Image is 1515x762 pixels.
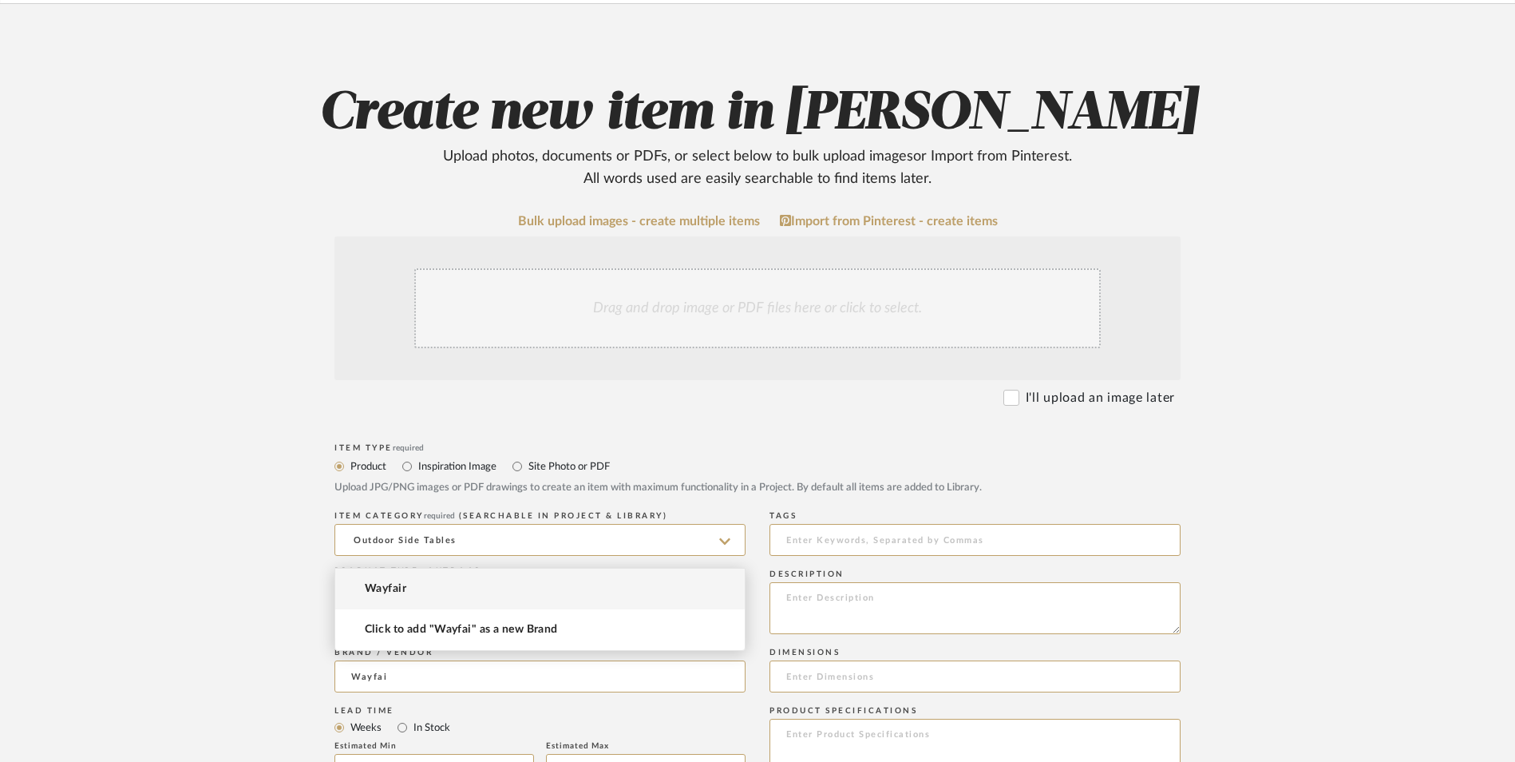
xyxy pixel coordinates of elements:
a: Import from Pinterest - create items [780,214,998,228]
div: Brand / Vendor [334,648,746,657]
span: Click to add "Wayfai" as a new Brand [365,623,558,637]
input: Unknown [334,661,746,693]
input: Enter Keywords, Separated by Commas [769,524,1181,556]
div: Lead Time [334,706,746,716]
mat-radio-group: Select item type [334,456,1181,476]
a: Bulk upload images - create multiple items [518,215,760,228]
label: Product [349,458,386,475]
div: Product Specifications [769,706,1181,716]
label: I'll upload an image later [1026,388,1175,407]
mat-radio-group: Select item type [334,717,746,737]
span: (Searchable in Project & Library) [459,512,668,520]
input: Type a category to search and select [334,524,746,556]
div: Upload photos, documents or PDFs, or select below to bulk upload images or Import from Pinterest ... [430,145,1085,190]
div: Dimensions [769,648,1181,657]
h2: Create new item in [PERSON_NAME] [249,81,1266,190]
label: Weeks [349,719,382,736]
span: Wayfair [365,582,406,596]
div: Estimated Max [546,741,746,751]
div: Description [769,570,1181,579]
label: Site Photo or PDF [527,458,610,475]
div: ITEM CATEGORY [334,511,746,521]
div: Estimated Min [334,741,534,751]
div: Tags [769,511,1181,521]
div: Upload JPG/PNG images or PDF drawings to create an item with maximum functionality in a Project. ... [334,480,1181,496]
div: Item Type [334,443,1181,453]
input: Enter Dimensions [769,661,1181,693]
span: required [424,512,455,520]
span: required [393,444,424,452]
label: Inspiration Image [417,458,496,475]
label: In Stock [412,719,450,736]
